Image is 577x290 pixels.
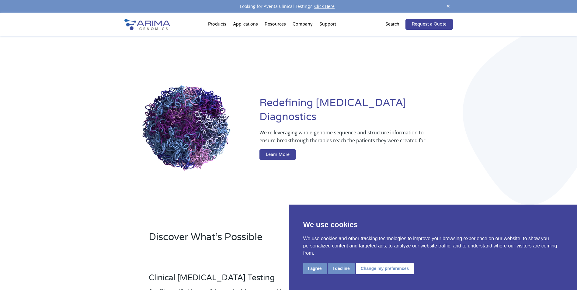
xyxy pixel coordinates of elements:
[328,263,355,274] button: I decline
[149,273,314,287] h3: Clinical [MEDICAL_DATA] Testing
[259,149,296,160] a: Learn More
[356,263,414,274] button: Change my preferences
[312,3,337,9] a: Click Here
[124,2,453,10] div: Looking for Aventa Clinical Testing?
[385,20,399,28] p: Search
[303,219,563,230] p: We use cookies
[303,263,327,274] button: I agree
[259,96,453,129] h1: Redefining [MEDICAL_DATA] Diagnostics
[303,235,563,257] p: We use cookies and other tracking technologies to improve your browsing experience on our website...
[124,19,170,30] img: Arima-Genomics-logo
[405,19,453,30] a: Request a Quote
[259,129,428,149] p: We’re leveraging whole-genome sequence and structure information to ensure breakthrough therapies...
[149,230,366,249] h2: Discover What’s Possible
